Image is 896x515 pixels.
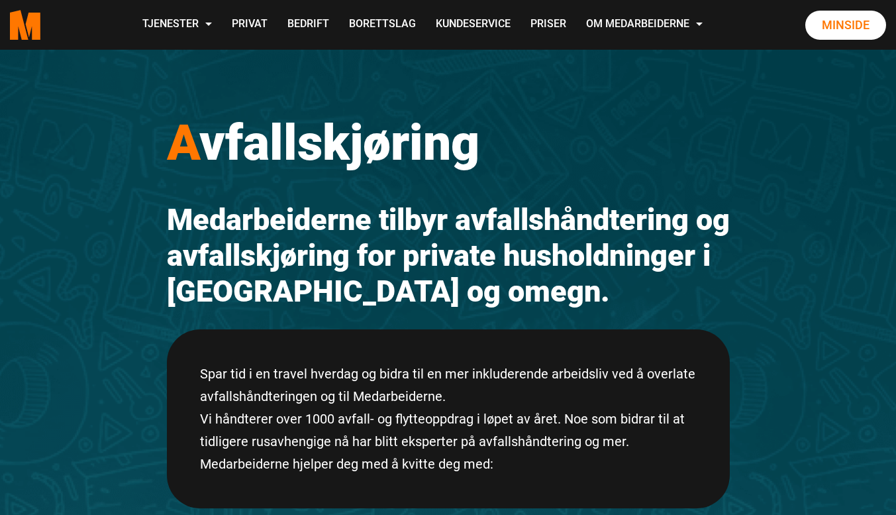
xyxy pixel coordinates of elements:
div: Spar tid i en travel hverdag og bidra til en mer inkluderende arbeidsliv ved å overlate avfallshå... [167,329,730,508]
h2: Medarbeiderne tilbyr avfallshåndtering og avfallskjøring for private husholdninger i [GEOGRAPHIC_... [167,202,730,310]
a: Minside [805,11,886,40]
a: Kundeservice [426,1,521,48]
a: Priser [521,1,576,48]
h1: vfallskjøring [167,113,730,172]
span: A [167,113,199,172]
a: Privat [222,1,277,48]
a: Bedrift [277,1,339,48]
a: Om Medarbeiderne [576,1,713,48]
a: Borettslag [339,1,426,48]
a: Tjenester [132,1,222,48]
